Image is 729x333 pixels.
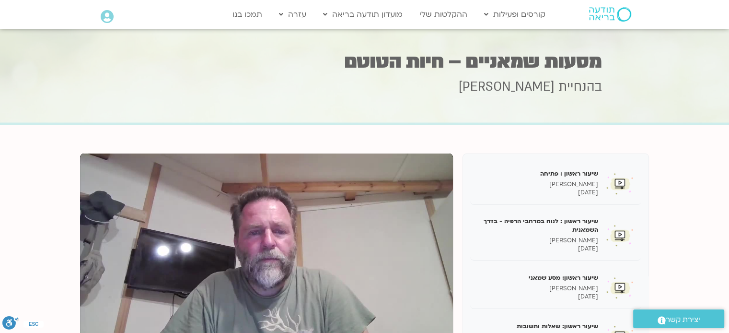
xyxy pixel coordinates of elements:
a: מועדון תודעה בריאה [318,5,407,24]
span: יצירת קשר [666,313,700,326]
a: עזרה [274,5,311,24]
img: שיעור ראשון : פתיחה [605,168,634,197]
img: תודעה בריאה [589,7,631,22]
p: [PERSON_NAME] [477,180,598,189]
h5: שיעור ראשון: שאלות ותשובות [477,322,598,331]
a: יצירת קשר [633,309,724,328]
a: תמכו בנו [228,5,267,24]
p: [PERSON_NAME] [477,285,598,293]
h5: שיעור ראשון : לנוח במרחבי הרפיה - בדרך השמאנית [477,217,598,234]
p: [PERSON_NAME] [477,237,598,245]
h1: מסעות שמאניים – חיות הטוטם [127,52,602,71]
p: [DATE] [477,293,598,301]
img: שיעור ראשון : לנוח במרחבי הרפיה - בדרך השמאנית [605,220,634,249]
h5: שיעור ראשון : פתיחה [477,169,598,178]
h5: שיעור ראשון: מסע שמאני [477,274,598,282]
p: [DATE] [477,245,598,253]
img: שיעור ראשון: מסע שמאני [605,273,634,301]
p: [DATE] [477,189,598,197]
span: בהנחיית [558,78,602,95]
a: ההקלטות שלי [415,5,472,24]
a: קורסים ופעילות [479,5,550,24]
